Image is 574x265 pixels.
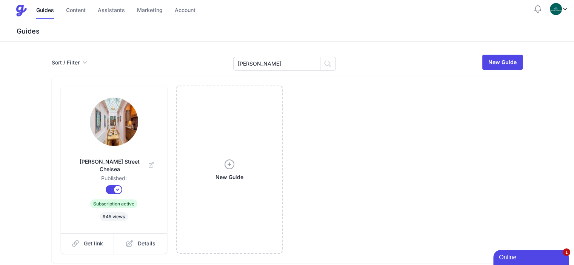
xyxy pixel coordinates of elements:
a: Guides [36,3,54,19]
span: 945 views [100,212,128,221]
img: Guestive Guides [15,5,27,17]
a: New Guide [176,86,283,254]
div: Profile Menu [550,3,568,15]
a: Details [114,233,167,254]
img: wq8sw0j47qm6nw759ko380ndfzun [90,98,138,146]
a: Marketing [137,3,163,19]
span: [PERSON_NAME] Street Chelsea [73,158,155,173]
a: Get link [61,233,114,254]
dd: Published: [73,175,155,185]
img: oovs19i4we9w73xo0bfpgswpi0cd [550,3,562,15]
a: Assistants [98,3,125,19]
a: [PERSON_NAME] Street Chelsea [73,149,155,175]
span: Subscription active [90,199,137,208]
h3: Guides [15,27,574,36]
input: Search Guides [233,57,320,70]
span: Get link [84,240,103,247]
a: New Guide [482,55,523,70]
a: Content [66,3,86,19]
span: Details [138,240,155,247]
span: New Guide [215,173,243,181]
a: Account [175,3,195,19]
button: Sort / Filter [52,59,87,66]
button: Notifications [533,5,542,14]
iframe: chat widget [493,248,570,265]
